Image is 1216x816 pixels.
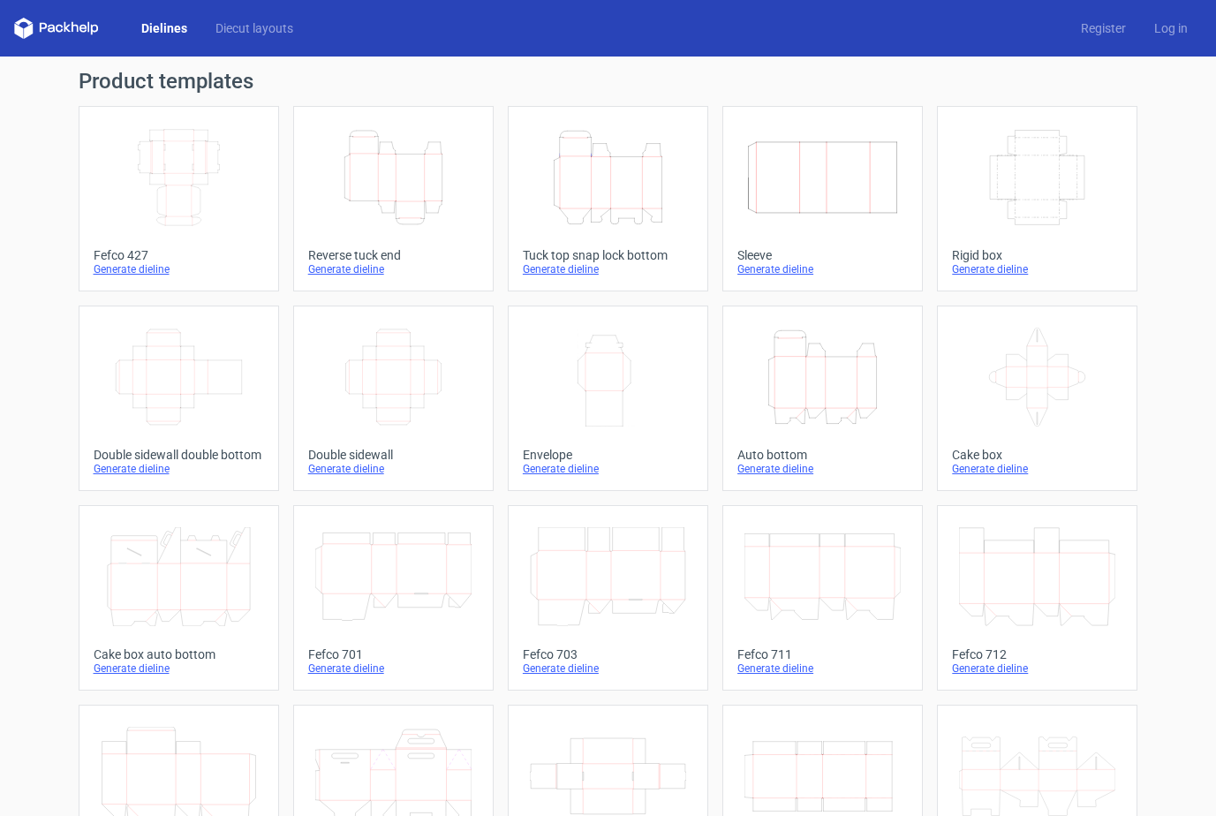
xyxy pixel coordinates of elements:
div: Generate dieline [308,462,479,476]
div: Generate dieline [523,661,693,676]
div: Generate dieline [308,262,479,276]
div: Tuck top snap lock bottom [523,248,693,262]
div: Double sidewall double bottom [94,448,264,462]
a: Fefco 703Generate dieline [508,505,708,691]
div: Generate dieline [308,661,479,676]
h1: Product templates [79,71,1138,92]
div: Fefco 701 [308,647,479,661]
a: Diecut layouts [201,19,307,37]
a: Fefco 712Generate dieline [937,505,1137,691]
div: Auto bottom [737,448,908,462]
a: EnvelopeGenerate dieline [508,306,708,491]
div: Cake box auto bottom [94,647,264,661]
div: Generate dieline [523,262,693,276]
div: Cake box [952,448,1122,462]
a: Double sidewall double bottomGenerate dieline [79,306,279,491]
div: Fefco 712 [952,647,1122,661]
div: Double sidewall [308,448,479,462]
a: Register [1067,19,1140,37]
div: Generate dieline [94,661,264,676]
a: Fefco 701Generate dieline [293,505,494,691]
div: Generate dieline [94,462,264,476]
a: Double sidewallGenerate dieline [293,306,494,491]
a: SleeveGenerate dieline [722,106,923,291]
a: Tuck top snap lock bottomGenerate dieline [508,106,708,291]
a: Dielines [127,19,201,37]
div: Fefco 703 [523,647,693,661]
div: Generate dieline [94,262,264,276]
div: Fefco 427 [94,248,264,262]
div: Generate dieline [952,462,1122,476]
div: Fefco 711 [737,647,908,661]
div: Envelope [523,448,693,462]
div: Generate dieline [952,661,1122,676]
a: Reverse tuck endGenerate dieline [293,106,494,291]
a: Cake box auto bottomGenerate dieline [79,505,279,691]
a: Cake boxGenerate dieline [937,306,1137,491]
div: Rigid box [952,248,1122,262]
div: Generate dieline [523,462,693,476]
div: Reverse tuck end [308,248,479,262]
a: Auto bottomGenerate dieline [722,306,923,491]
div: Generate dieline [952,262,1122,276]
a: Fefco 427Generate dieline [79,106,279,291]
a: Log in [1140,19,1202,37]
div: Generate dieline [737,262,908,276]
div: Sleeve [737,248,908,262]
div: Generate dieline [737,661,908,676]
a: Fefco 711Generate dieline [722,505,923,691]
a: Rigid boxGenerate dieline [937,106,1137,291]
div: Generate dieline [737,462,908,476]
